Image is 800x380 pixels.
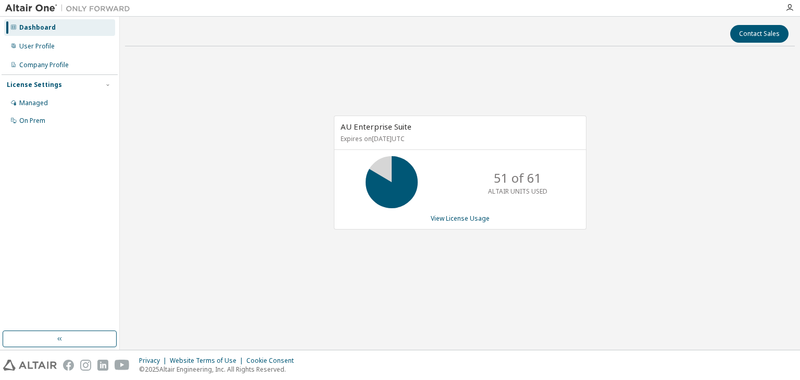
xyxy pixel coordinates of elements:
p: ALTAIR UNITS USED [488,187,547,196]
div: User Profile [19,42,55,50]
p: Expires on [DATE] UTC [341,134,577,143]
div: Website Terms of Use [170,357,246,365]
div: On Prem [19,117,45,125]
div: Cookie Consent [246,357,300,365]
img: Altair One [5,3,135,14]
span: AU Enterprise Suite [341,121,411,132]
div: License Settings [7,81,62,89]
div: Dashboard [19,23,56,32]
img: altair_logo.svg [3,360,57,371]
img: youtube.svg [115,360,130,371]
p: © 2025 Altair Engineering, Inc. All Rights Reserved. [139,365,300,374]
img: facebook.svg [63,360,74,371]
p: 51 of 61 [494,169,542,187]
div: Privacy [139,357,170,365]
div: Company Profile [19,61,69,69]
a: View License Usage [431,214,490,223]
img: linkedin.svg [97,360,108,371]
button: Contact Sales [730,25,789,43]
div: Managed [19,99,48,107]
img: instagram.svg [80,360,91,371]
